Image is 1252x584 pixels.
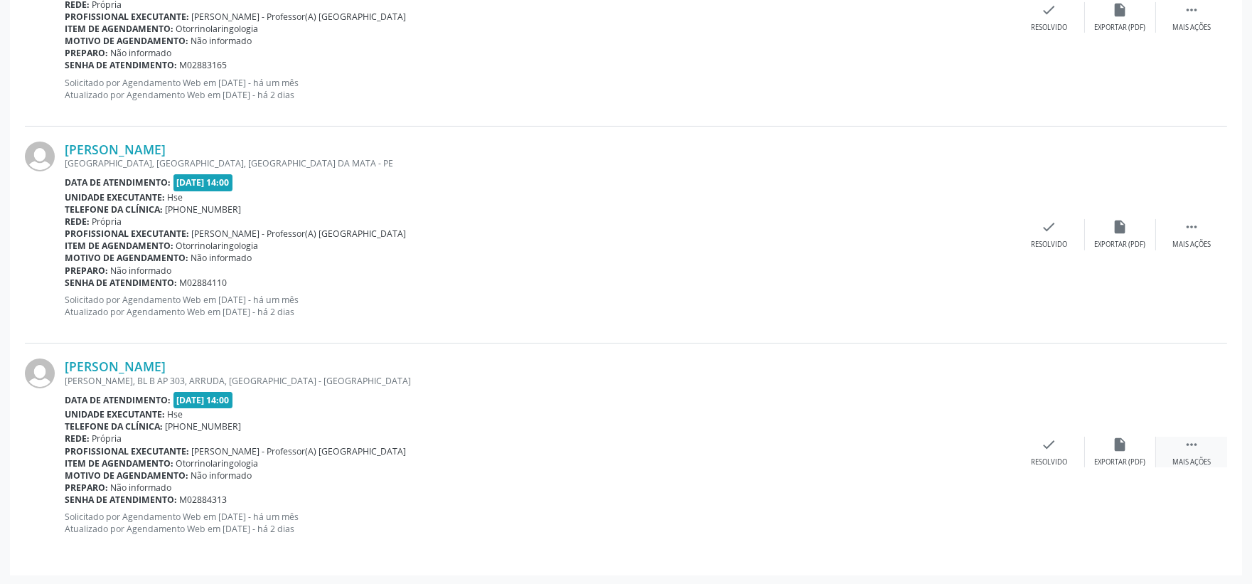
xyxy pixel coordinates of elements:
[180,277,228,289] span: M02884110
[65,142,166,157] a: [PERSON_NAME]
[65,277,177,289] b: Senha de atendimento:
[1042,437,1057,452] i: check
[65,511,1014,535] p: Solicitado por Agendamento Web em [DATE] - há um mês Atualizado por Agendamento Web em [DATE] - h...
[65,203,163,216] b: Telefone da clínica:
[65,394,171,406] b: Data de atendimento:
[192,228,407,240] span: [PERSON_NAME] - Professor(A) [GEOGRAPHIC_DATA]
[1113,219,1128,235] i: insert_drive_file
[65,420,163,432] b: Telefone da clínica:
[65,432,90,445] b: Rede:
[180,494,228,506] span: M02884313
[65,265,108,277] b: Preparo:
[1031,240,1067,250] div: Resolvido
[1184,2,1199,18] i: 
[25,359,55,388] img: img
[111,47,172,59] span: Não informado
[166,420,242,432] span: [PHONE_NUMBER]
[65,191,165,203] b: Unidade executante:
[1184,219,1199,235] i: 
[92,432,122,445] span: Própria
[1042,2,1057,18] i: check
[1184,437,1199,452] i: 
[65,469,188,482] b: Motivo de agendamento:
[1095,457,1146,467] div: Exportar (PDF)
[65,359,166,374] a: [PERSON_NAME]
[65,47,108,59] b: Preparo:
[65,457,173,469] b: Item de agendamento:
[173,174,233,191] span: [DATE] 14:00
[65,494,177,506] b: Senha de atendimento:
[192,11,407,23] span: [PERSON_NAME] - Professor(A) [GEOGRAPHIC_DATA]
[65,23,173,35] b: Item de agendamento:
[180,59,228,71] span: M02883165
[111,265,172,277] span: Não informado
[168,408,183,420] span: Hse
[65,228,189,240] b: Profissional executante:
[191,35,252,47] span: Não informado
[65,445,189,457] b: Profissional executante:
[168,191,183,203] span: Hse
[1095,23,1146,33] div: Exportar (PDF)
[65,252,188,264] b: Motivo de agendamento:
[1172,23,1211,33] div: Mais ações
[176,457,259,469] span: Otorrinolaringologia
[1031,457,1067,467] div: Resolvido
[65,240,173,252] b: Item de agendamento:
[1172,240,1211,250] div: Mais ações
[92,216,122,228] span: Própria
[166,203,242,216] span: [PHONE_NUMBER]
[1095,240,1146,250] div: Exportar (PDF)
[65,35,188,47] b: Motivo de agendamento:
[65,482,108,494] b: Preparo:
[111,482,172,494] span: Não informado
[65,408,165,420] b: Unidade executante:
[25,142,55,171] img: img
[1042,219,1057,235] i: check
[191,252,252,264] span: Não informado
[65,11,189,23] b: Profissional executante:
[65,157,1014,169] div: [GEOGRAPHIC_DATA], [GEOGRAPHIC_DATA], [GEOGRAPHIC_DATA] DA MATA - PE
[65,176,171,189] b: Data de atendimento:
[1113,437,1128,452] i: insert_drive_file
[65,216,90,228] b: Rede:
[176,23,259,35] span: Otorrinolaringologia
[173,392,233,408] span: [DATE] 14:00
[1031,23,1067,33] div: Resolvido
[65,77,1014,101] p: Solicitado por Agendamento Web em [DATE] - há um mês Atualizado por Agendamento Web em [DATE] - h...
[1172,457,1211,467] div: Mais ações
[65,375,1014,387] div: [PERSON_NAME], BL B AP 303, ARRUDA, [GEOGRAPHIC_DATA] - [GEOGRAPHIC_DATA]
[192,445,407,457] span: [PERSON_NAME] - Professor(A) [GEOGRAPHIC_DATA]
[65,59,177,71] b: Senha de atendimento:
[1113,2,1128,18] i: insert_drive_file
[176,240,259,252] span: Otorrinolaringologia
[65,294,1014,318] p: Solicitado por Agendamento Web em [DATE] - há um mês Atualizado por Agendamento Web em [DATE] - h...
[191,469,252,482] span: Não informado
